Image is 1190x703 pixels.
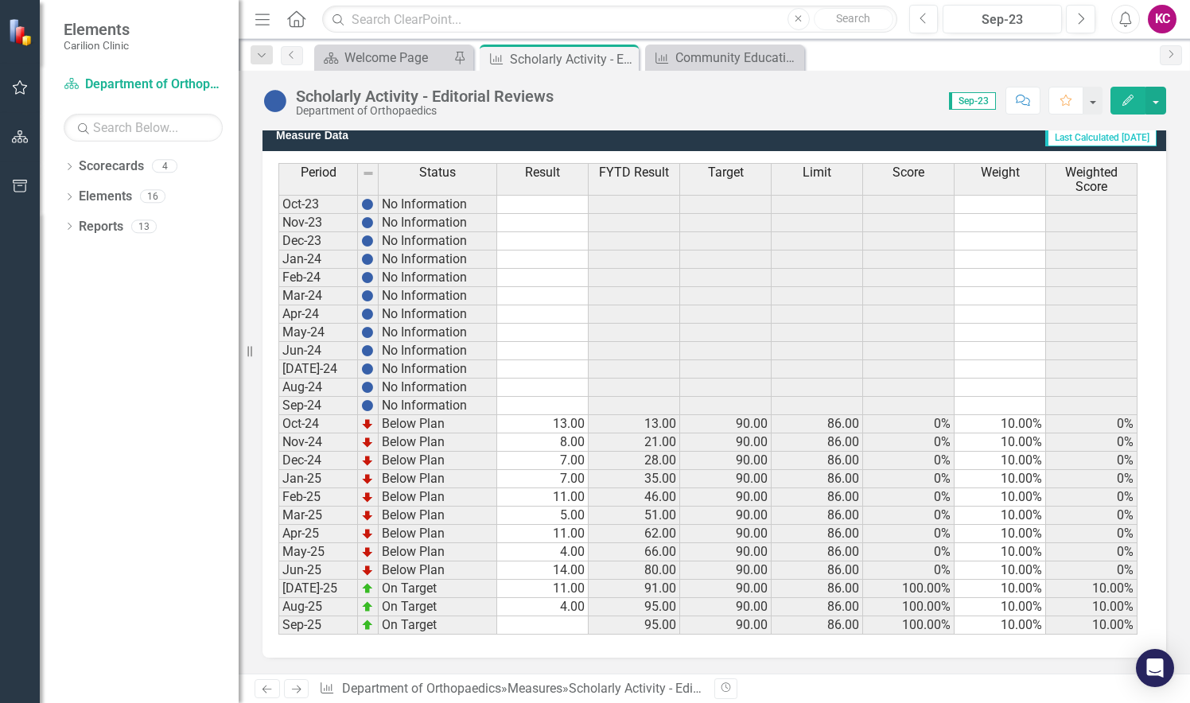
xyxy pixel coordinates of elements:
td: 0% [1046,452,1137,470]
td: 100.00% [863,598,955,616]
td: 90.00 [680,598,772,616]
a: Community Education [649,48,800,68]
a: Department of Orthopaedics [342,681,501,696]
span: Elements [64,20,130,39]
td: 21.00 [589,433,680,452]
td: 62.00 [589,525,680,543]
button: KC [1148,5,1176,33]
img: BgCOk07PiH71IgAAAABJRU5ErkJggg== [361,399,374,412]
td: No Information [379,342,497,360]
td: 0% [1046,543,1137,561]
img: TnMDeAgwAPMxUmUi88jYAAAAAElFTkSuQmCC [361,454,374,467]
td: 86.00 [772,415,863,433]
td: 86.00 [772,488,863,507]
img: BgCOk07PiH71IgAAAABJRU5ErkJggg== [361,253,374,266]
td: Jun-25 [278,561,358,580]
td: 86.00 [772,470,863,488]
td: Apr-25 [278,525,358,543]
td: 86.00 [772,598,863,616]
h3: Measure Data [276,130,620,142]
td: No Information [379,397,497,415]
td: 90.00 [680,616,772,635]
td: Below Plan [379,561,497,580]
div: Scholarly Activity - Editorial Reviews [510,49,635,69]
td: No Information [379,269,497,287]
img: BgCOk07PiH71IgAAAABJRU5ErkJggg== [361,326,374,339]
td: 0% [863,415,955,433]
div: Open Intercom Messenger [1136,649,1174,687]
td: 7.00 [497,452,589,470]
td: 95.00 [589,598,680,616]
span: Search [836,12,870,25]
div: 13 [131,219,157,233]
a: Welcome Page [318,48,449,68]
td: 4.00 [497,543,589,561]
td: 0% [1046,561,1137,580]
img: BgCOk07PiH71IgAAAABJRU5ErkJggg== [361,271,374,284]
span: Status [419,165,456,180]
img: BgCOk07PiH71IgAAAABJRU5ErkJggg== [361,344,374,357]
td: May-24 [278,324,358,342]
span: Target [708,165,744,180]
td: Jan-24 [278,251,358,269]
td: 10.00% [955,507,1046,525]
td: 0% [863,507,955,525]
td: Sep-24 [278,397,358,415]
td: 0% [863,488,955,507]
td: Below Plan [379,543,497,561]
img: TnMDeAgwAPMxUmUi88jYAAAAAElFTkSuQmCC [361,472,374,485]
td: Dec-23 [278,232,358,251]
td: 0% [863,452,955,470]
td: 10.00% [955,433,1046,452]
td: 46.00 [589,488,680,507]
td: 0% [863,561,955,580]
td: No Information [379,287,497,305]
td: 10.00% [955,488,1046,507]
td: 0% [1046,488,1137,507]
img: TnMDeAgwAPMxUmUi88jYAAAAAElFTkSuQmCC [361,564,374,577]
td: 0% [863,433,955,452]
img: BgCOk07PiH71IgAAAABJRU5ErkJggg== [361,381,374,394]
td: 100.00% [863,580,955,598]
td: Below Plan [379,507,497,525]
td: 90.00 [680,525,772,543]
td: 0% [1046,433,1137,452]
td: Nov-24 [278,433,358,452]
td: 86.00 [772,433,863,452]
span: Limit [803,165,831,180]
td: 11.00 [497,525,589,543]
small: Carilion Clinic [64,39,130,52]
td: No Information [379,379,497,397]
img: BgCOk07PiH71IgAAAABJRU5ErkJggg== [361,216,374,229]
img: BgCOk07PiH71IgAAAABJRU5ErkJggg== [361,363,374,375]
td: 10.00% [955,616,1046,635]
td: 0% [1046,507,1137,525]
td: 86.00 [772,561,863,580]
td: 28.00 [589,452,680,470]
td: Mar-25 [278,507,358,525]
td: 13.00 [589,415,680,433]
span: FYTD Result [599,165,669,180]
img: TnMDeAgwAPMxUmUi88jYAAAAAElFTkSuQmCC [361,546,374,558]
img: TnMDeAgwAPMxUmUi88jYAAAAAElFTkSuQmCC [361,527,374,540]
td: 13.00 [497,415,589,433]
input: Search Below... [64,114,223,142]
td: Feb-25 [278,488,358,507]
td: 35.00 [589,470,680,488]
td: Oct-23 [278,195,358,214]
button: Sep-23 [943,5,1062,33]
td: On Target [379,580,497,598]
td: 90.00 [680,488,772,507]
td: 0% [863,543,955,561]
img: No Information [262,88,288,114]
td: 66.00 [589,543,680,561]
a: Department of Orthopaedics [64,76,223,94]
td: No Information [379,214,497,232]
td: No Information [379,195,497,214]
td: Jan-25 [278,470,358,488]
td: 90.00 [680,470,772,488]
td: 0% [1046,415,1137,433]
td: 10.00% [955,470,1046,488]
div: Welcome Page [344,48,449,68]
div: Sep-23 [948,10,1056,29]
